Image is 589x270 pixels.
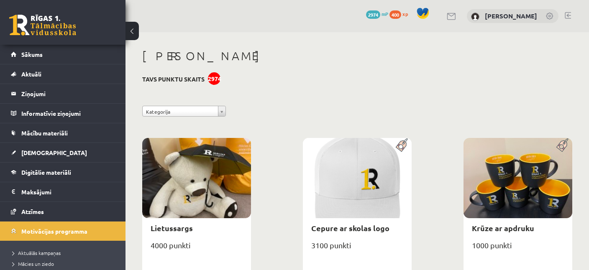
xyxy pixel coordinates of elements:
[21,208,44,215] span: Atzīmes
[13,250,61,256] span: Aktuālās kampaņas
[9,15,76,36] a: Rīgas 1. Tālmācības vidusskola
[366,10,388,17] a: 2974 mP
[208,72,220,85] div: 2974
[146,106,215,117] span: Kategorija
[11,222,115,241] a: Motivācijas programma
[471,13,479,21] img: Milana Požarņikova
[21,70,41,78] span: Aktuāli
[21,51,43,58] span: Sākums
[11,202,115,221] a: Atzīmes
[402,10,408,17] span: xp
[11,163,115,182] a: Digitālie materiāli
[389,10,401,19] span: 400
[142,238,251,259] div: 4000 punkti
[11,45,115,64] a: Sākums
[11,143,115,162] a: [DEMOGRAPHIC_DATA]
[21,168,71,176] span: Digitālie materiāli
[311,223,389,233] a: Cepure ar skolas logo
[11,123,115,143] a: Mācību materiāli
[13,249,117,257] a: Aktuālās kampaņas
[21,84,115,103] legend: Ziņojumi
[21,104,115,123] legend: Informatīvie ziņojumi
[11,84,115,103] a: Ziņojumi
[303,238,412,259] div: 3100 punkti
[21,149,87,156] span: [DEMOGRAPHIC_DATA]
[151,223,193,233] a: Lietussargs
[393,138,412,152] img: Populāra prece
[485,12,537,20] a: [PERSON_NAME]
[142,76,205,83] h3: Tavs punktu skaits
[11,64,115,84] a: Aktuāli
[389,10,412,17] a: 400 xp
[13,260,54,267] span: Mācies un ziedo
[142,106,226,117] a: Kategorija
[553,138,572,152] img: Populāra prece
[13,260,117,267] a: Mācies un ziedo
[472,223,534,233] a: Krūze ar apdruku
[366,10,380,19] span: 2974
[11,182,115,201] a: Maksājumi
[21,129,68,137] span: Mācību materiāli
[464,238,572,259] div: 1000 punkti
[21,227,87,235] span: Motivācijas programma
[11,104,115,123] a: Informatīvie ziņojumi
[382,10,388,17] span: mP
[142,49,572,63] h1: [PERSON_NAME]
[21,182,115,201] legend: Maksājumi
